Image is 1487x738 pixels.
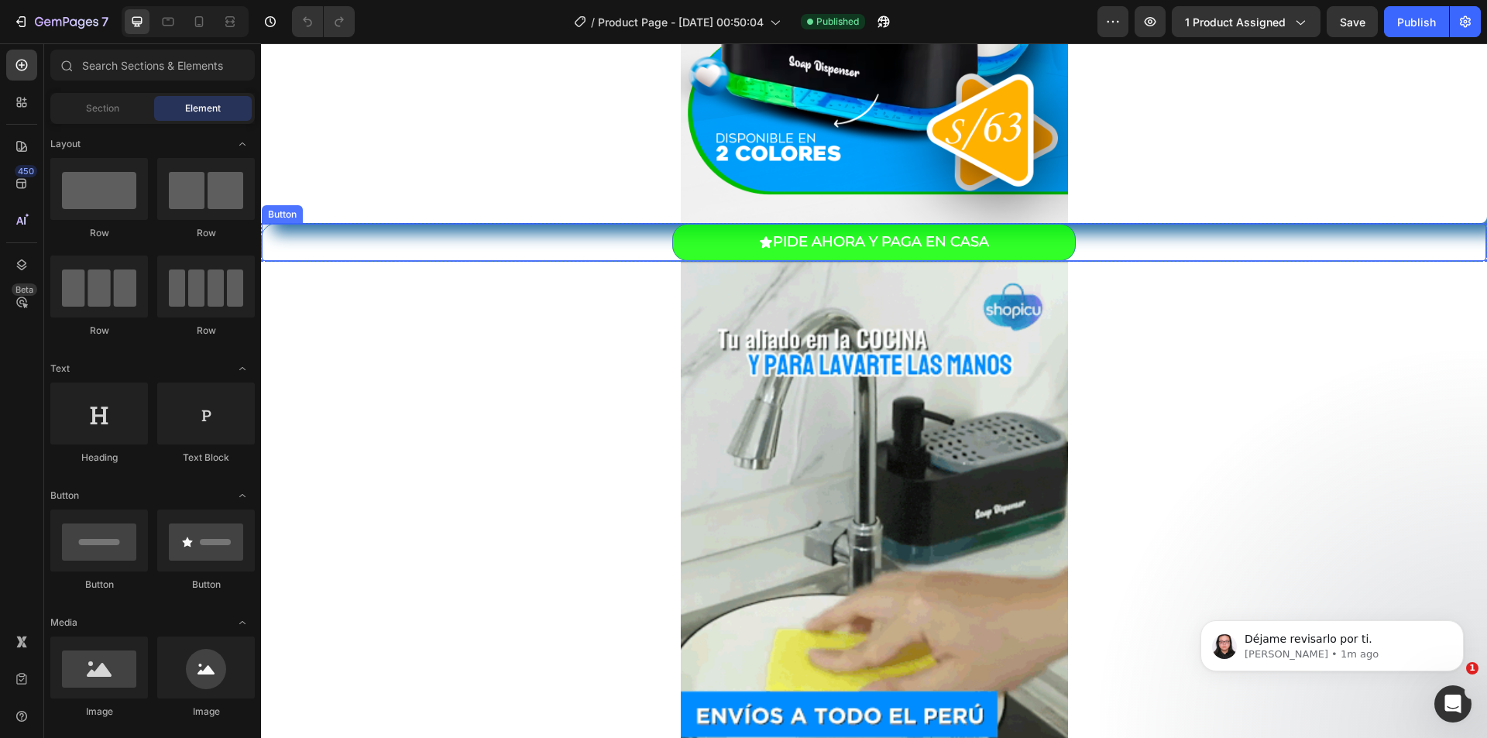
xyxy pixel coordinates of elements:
div: 450 [15,165,37,177]
div: Beta [12,283,37,296]
div: Row [157,226,255,240]
span: Published [816,15,859,29]
div: Undo/Redo [292,6,355,37]
button: Save [1327,6,1378,37]
iframe: Intercom notifications message [1177,588,1487,696]
div: Image [50,705,148,719]
span: 1 product assigned [1185,14,1286,30]
div: Button [50,578,148,592]
span: Toggle open [230,610,255,635]
span: / [591,14,595,30]
input: Search Sections & Elements [50,50,255,81]
div: Heading [50,451,148,465]
span: Toggle open [230,483,255,508]
iframe: Design area [261,43,1487,738]
span: Layout [50,137,81,151]
iframe: Intercom live chat [1434,685,1472,723]
span: 1 [1466,662,1478,674]
span: Media [50,616,77,630]
img: gempages_560972022130148442-d432f353-de06-4906-9849-f059cd8c8f27.gif [420,218,807,734]
span: Section [86,101,119,115]
div: Text Block [157,451,255,465]
div: Row [50,226,148,240]
p: 7 [101,12,108,31]
span: Toggle open [230,356,255,381]
div: Image [157,705,255,719]
button: 7 [6,6,115,37]
span: Toggle open [230,132,255,156]
span: Product Page - [DATE] 00:50:04 [598,14,764,30]
div: Row [50,324,148,338]
button: <p>PIDE AHORA Y PAGA EN CASA</p> [411,180,815,217]
button: Publish [1384,6,1449,37]
div: Button [4,164,39,178]
p: PIDE AHORA Y PAGA EN CASA [512,190,728,208]
span: Element [185,101,221,115]
div: Button [157,578,255,592]
div: Publish [1397,14,1436,30]
span: Button [50,489,79,503]
button: 1 product assigned [1172,6,1320,37]
div: Row [157,324,255,338]
span: Save [1340,15,1365,29]
span: Text [50,362,70,376]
